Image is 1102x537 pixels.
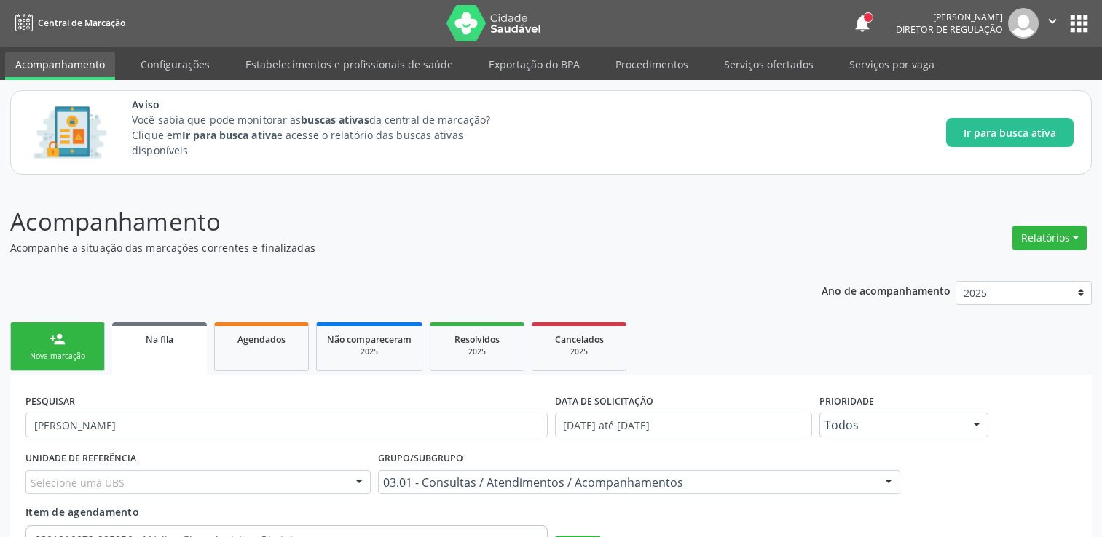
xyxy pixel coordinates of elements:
span: Aviso [132,97,517,112]
span: 03.01 - Consultas / Atendimentos / Acompanhamentos [383,475,870,490]
div: Nova marcação [21,351,94,362]
p: Acompanhamento [10,204,768,240]
span: Resolvidos [454,333,500,346]
a: Estabelecimentos e profissionais de saúde [235,52,463,77]
div: 2025 [327,346,412,357]
span: Diretor de regulação [896,23,1003,36]
button: notifications [852,13,873,33]
span: Item de agendamento [25,505,139,519]
input: Selecione um intervalo [555,413,812,437]
a: Procedimentos [605,52,698,77]
img: Imagem de CalloutCard [28,100,111,165]
p: Acompanhe a situação das marcações correntes e finalizadas [10,240,768,255]
span: Ir para busca ativa [964,125,1056,140]
label: Prioridade [819,390,874,413]
a: Serviços ofertados [714,52,824,77]
span: Na fila [146,333,173,346]
span: Todos [824,418,959,432]
label: PESQUISAR [25,390,75,413]
div: [PERSON_NAME] [896,11,1003,23]
a: Configurações [130,52,220,77]
p: Você sabia que pode monitorar as da central de marcação? Clique em e acesse o relatório das busca... [132,112,517,158]
button:  [1039,8,1066,39]
span: Agendados [237,333,286,346]
strong: buscas ativas [301,113,369,127]
a: Serviços por vaga [839,52,945,77]
div: 2025 [543,346,615,357]
span: Central de Marcação [38,17,125,29]
img: img [1008,8,1039,39]
span: Cancelados [555,333,604,346]
label: UNIDADE DE REFERÊNCIA [25,447,136,470]
i:  [1044,13,1060,29]
span: Selecione uma UBS [31,475,125,490]
input: Nome, CNS [25,413,548,437]
a: Exportação do BPA [479,52,590,77]
label: DATA DE SOLICITAÇÃO [555,390,653,413]
strong: Ir para busca ativa [182,128,277,142]
button: Relatórios [1012,226,1087,250]
a: Central de Marcação [10,11,125,35]
button: Ir para busca ativa [946,118,1074,147]
span: Não compareceram [327,333,412,346]
div: 2025 [441,346,513,357]
label: Grupo/Subgrupo [378,447,463,470]
p: Ano de acompanhamento [822,281,951,299]
button: apps [1066,11,1092,36]
a: Acompanhamento [5,52,115,80]
div: person_add [50,331,66,347]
